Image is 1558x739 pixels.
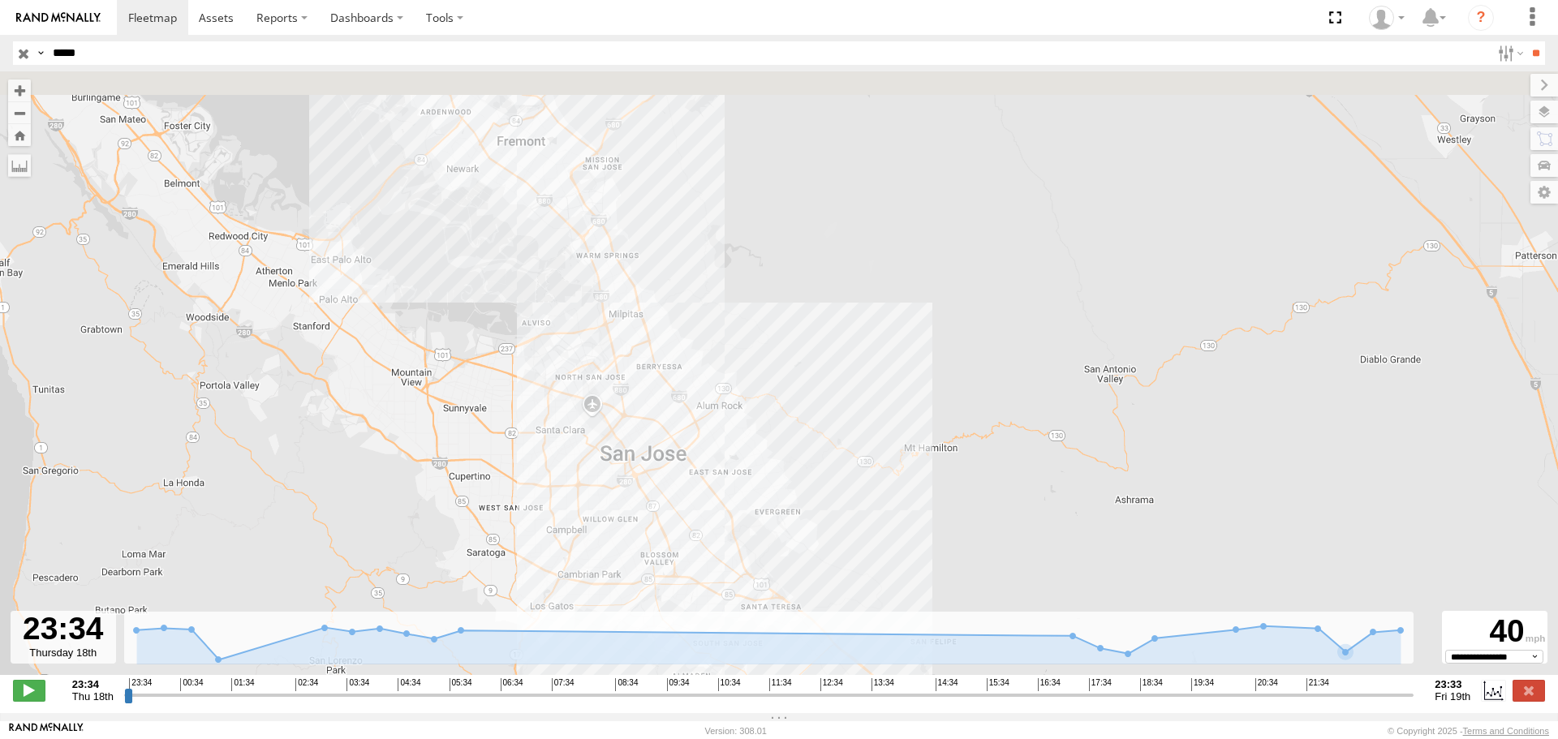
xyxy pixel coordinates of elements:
[450,678,472,691] span: 05:34
[72,690,114,702] span: Thu 18th Sep 2025
[16,12,101,24] img: rand-logo.svg
[1089,678,1112,691] span: 17:34
[1038,678,1061,691] span: 16:34
[1255,678,1278,691] span: 20:34
[8,154,31,177] label: Measure
[705,726,767,736] div: Version: 308.01
[501,678,523,691] span: 06:34
[13,680,45,701] label: Play/Stop
[667,678,690,691] span: 09:34
[1388,726,1549,736] div: © Copyright 2025 -
[8,101,31,124] button: Zoom out
[1435,690,1470,702] span: Fri 19th Sep 2025
[9,723,84,739] a: Visit our Website
[820,678,843,691] span: 12:34
[129,678,152,691] span: 23:34
[72,678,114,690] strong: 23:34
[231,678,254,691] span: 01:34
[398,678,420,691] span: 04:34
[872,678,894,691] span: 13:34
[1530,181,1558,204] label: Map Settings
[346,678,369,691] span: 03:34
[1463,726,1549,736] a: Terms and Conditions
[552,678,575,691] span: 07:34
[936,678,958,691] span: 14:34
[769,678,792,691] span: 11:34
[8,124,31,146] button: Zoom Home
[615,678,638,691] span: 08:34
[1435,678,1470,690] strong: 23:33
[8,79,31,101] button: Zoom in
[1491,41,1526,65] label: Search Filter Options
[1363,6,1410,30] div: Caseta Laredo TX
[34,41,47,65] label: Search Query
[1140,678,1163,691] span: 18:34
[987,678,1009,691] span: 15:34
[295,678,318,691] span: 02:34
[180,678,203,691] span: 00:34
[1468,5,1494,31] i: ?
[1191,678,1214,691] span: 19:34
[718,678,741,691] span: 10:34
[1513,680,1545,701] label: Close
[1306,678,1329,691] span: 21:34
[1444,613,1545,650] div: 40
